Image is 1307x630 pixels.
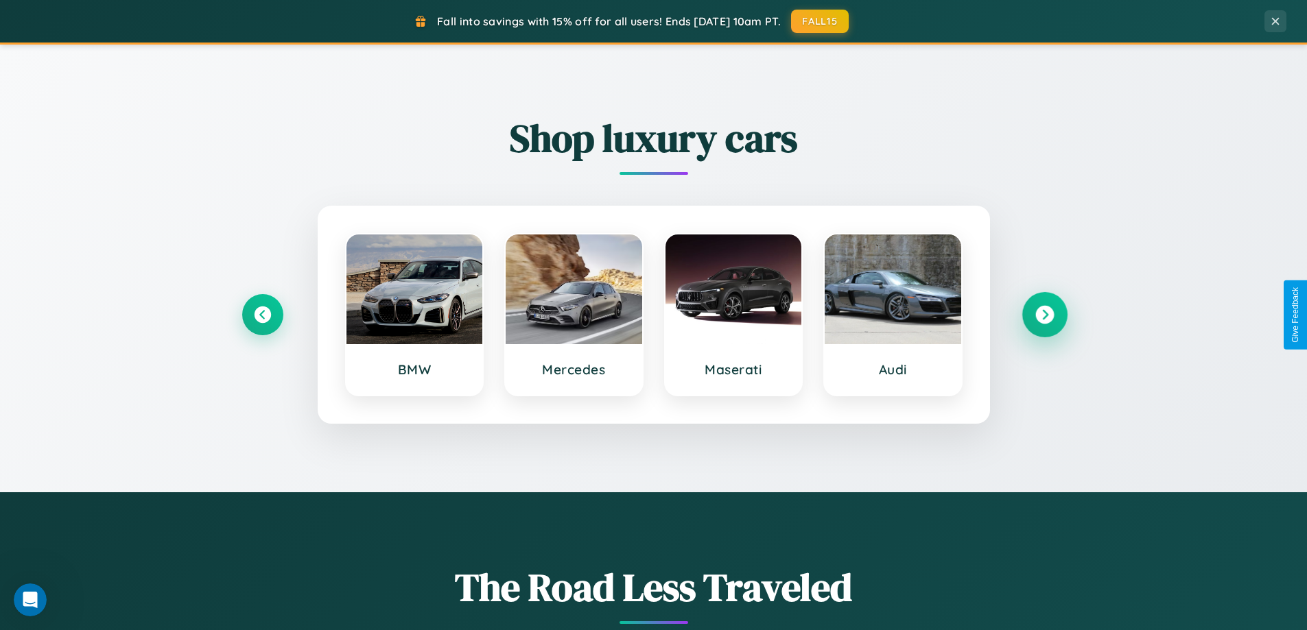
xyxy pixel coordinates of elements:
[242,112,1065,165] h2: Shop luxury cars
[791,10,849,33] button: FALL15
[360,361,469,378] h3: BMW
[437,14,781,28] span: Fall into savings with 15% off for all users! Ends [DATE] 10am PT.
[242,561,1065,614] h1: The Road Less Traveled
[838,361,947,378] h3: Audi
[519,361,628,378] h3: Mercedes
[14,583,47,616] iframe: Intercom live chat
[1291,287,1300,343] div: Give Feedback
[679,361,788,378] h3: Maserati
